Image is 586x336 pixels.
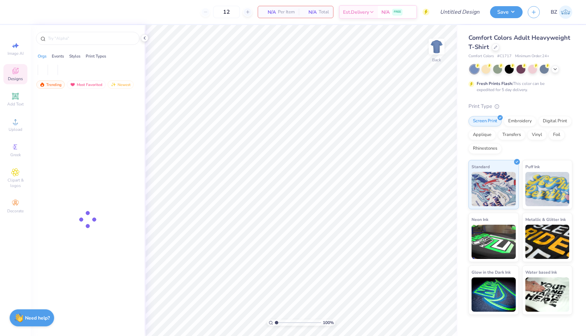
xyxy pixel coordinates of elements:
img: Bella Zollo [559,5,572,19]
img: trending.gif [39,82,45,87]
span: FREE [394,10,401,14]
div: Orgs [38,53,47,59]
div: Events [52,53,64,59]
div: Print Type [468,102,572,110]
span: Upload [9,127,22,132]
div: Trending [36,80,65,89]
div: Screen Print [468,116,502,126]
div: Print Types [86,53,106,59]
span: N/A [262,9,276,16]
img: Glow in the Dark Ink [472,277,516,312]
span: Glow in the Dark Ink [472,269,511,276]
img: Water based Ink [525,277,570,312]
span: Designs [8,76,23,82]
img: Newest.gif [111,82,116,87]
button: Save [490,6,523,18]
span: Total [319,9,329,16]
span: Image AI [8,51,24,56]
div: Back [432,57,441,63]
span: Minimum Order: 24 + [515,53,549,59]
strong: Fresh Prints Flash: [477,81,513,86]
span: # C1717 [497,53,512,59]
div: Newest [108,80,134,89]
div: Rhinestones [468,144,502,154]
div: Most Favorited [67,80,106,89]
input: – – [213,6,240,18]
span: Standard [472,163,490,170]
div: Digital Print [538,116,572,126]
strong: Need help? [25,315,50,321]
img: Metallic & Glitter Ink [525,225,570,259]
div: Embroidery [504,116,536,126]
span: 100 % [323,320,334,326]
img: Puff Ink [525,172,570,206]
div: Styles [69,53,81,59]
div: Transfers [498,130,525,140]
span: Est. Delivery [343,9,369,16]
img: Back [430,40,443,53]
span: Puff Ink [525,163,540,170]
div: Vinyl [527,130,547,140]
span: N/A [381,9,390,16]
input: Try "Alpha" [47,35,135,42]
span: Clipart & logos [3,177,27,188]
span: Per Item [278,9,295,16]
div: Foil [549,130,565,140]
span: Water based Ink [525,269,557,276]
div: Applique [468,130,496,140]
span: Greek [10,152,21,158]
span: Comfort Colors [468,53,494,59]
span: Metallic & Glitter Ink [525,216,566,223]
input: Untitled Design [435,5,485,19]
span: Comfort Colors Adult Heavyweight T-Shirt [468,34,570,51]
span: Neon Ink [472,216,488,223]
span: Add Text [7,101,24,107]
span: Decorate [7,208,24,214]
img: Standard [472,172,516,206]
img: most_fav.gif [70,82,75,87]
img: Neon Ink [472,225,516,259]
a: BZ [551,5,572,19]
span: N/A [303,9,317,16]
span: BZ [551,8,557,16]
div: This color can be expedited for 5 day delivery. [477,80,561,93]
